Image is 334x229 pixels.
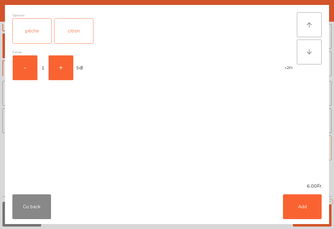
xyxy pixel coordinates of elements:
[283,194,322,219] button: Add
[297,12,322,37] button: arrow_upward
[297,40,322,64] button: arrow_downward
[38,64,48,72] span: 1
[13,19,51,43] div: pêche
[306,21,313,28] i: arrow_upward
[54,19,93,43] div: citron
[12,12,24,18] span: Options
[12,49,297,55] div: Extras
[12,194,51,219] button: Go back
[285,64,294,71] span: +2Fr.
[5,183,329,189] div: 6.00Fr.
[76,64,83,72] span: 5dl
[306,48,313,56] i: arrow_downward
[49,55,73,80] button: +
[13,55,37,80] button: -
